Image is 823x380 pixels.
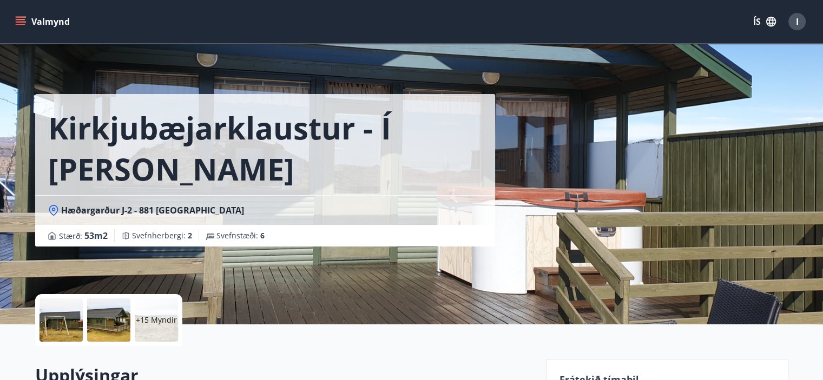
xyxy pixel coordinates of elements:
h1: Kirkjubæjarklaustur - Í [PERSON_NAME] Hæðargarðs [48,107,482,189]
span: 6 [260,230,265,241]
span: Stærð : [59,229,108,242]
span: 53 m2 [84,230,108,242]
p: +15 Myndir [136,315,177,325]
button: menu [13,12,74,31]
span: I [796,16,799,28]
span: Hæðargarður J-2 - 881 [GEOGRAPHIC_DATA] [61,204,244,216]
span: 2 [188,230,192,241]
button: I [784,9,810,35]
span: Svefnstæði : [216,230,265,241]
span: Svefnherbergi : [132,230,192,241]
button: ÍS [747,12,782,31]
